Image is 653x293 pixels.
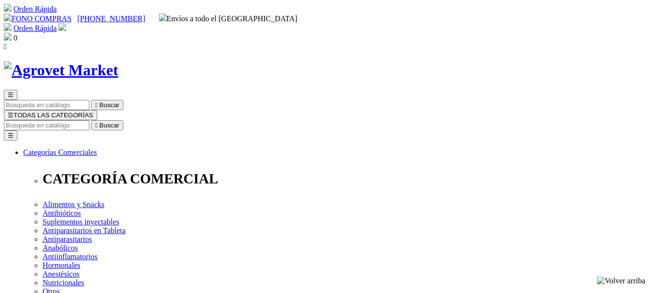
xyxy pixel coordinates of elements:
[58,23,66,31] img: user.svg
[8,91,14,98] span: ☰
[4,130,17,140] button: ☰
[4,120,89,130] input: Buscar
[58,24,66,32] a: Acceda a su cuenta de cliente
[4,100,89,110] input: Buscar
[77,14,145,23] a: [PHONE_NUMBER]
[91,120,123,130] button:  Buscar
[4,14,12,21] img: phone.svg
[597,277,645,285] img: Volver arriba
[43,235,92,243] a: Antiparasitarios
[159,14,298,23] span: Envíos a todo el [GEOGRAPHIC_DATA]
[95,122,98,129] i: 
[43,261,80,269] a: Hormonales
[43,279,84,287] a: Nutricionales
[4,33,12,41] img: shopping-bag.svg
[100,101,119,109] span: Buscar
[4,23,12,31] img: shopping-cart.svg
[159,14,167,21] img: delivery-truck.svg
[43,226,126,235] a: Antiparasitarios en Tableta
[4,110,97,120] button: ☰TODAS LAS CATEGORÍAS
[8,112,14,119] span: ☰
[4,14,72,23] a: FONO COMPRAS
[43,270,79,278] a: Anestésicos
[43,252,98,261] a: Antiinflamatorios
[43,200,104,209] a: Alimentos y Snacks
[4,90,17,100] button: ☰
[91,100,123,110] button:  Buscar
[95,101,98,109] i: 
[43,218,119,226] a: Suplementos inyectables
[23,148,97,156] a: Categorías Comerciales
[43,171,649,187] p: CATEGORÍA COMERCIAL
[43,244,78,252] a: Anabólicos
[4,42,7,51] i: 
[4,4,12,12] img: shopping-cart.svg
[14,5,57,13] a: Orden Rápida
[100,122,119,129] span: Buscar
[4,61,118,79] img: Agrovet Market
[14,34,17,42] span: 0
[14,24,57,32] a: Orden Rápida
[43,209,81,217] a: Antibióticos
